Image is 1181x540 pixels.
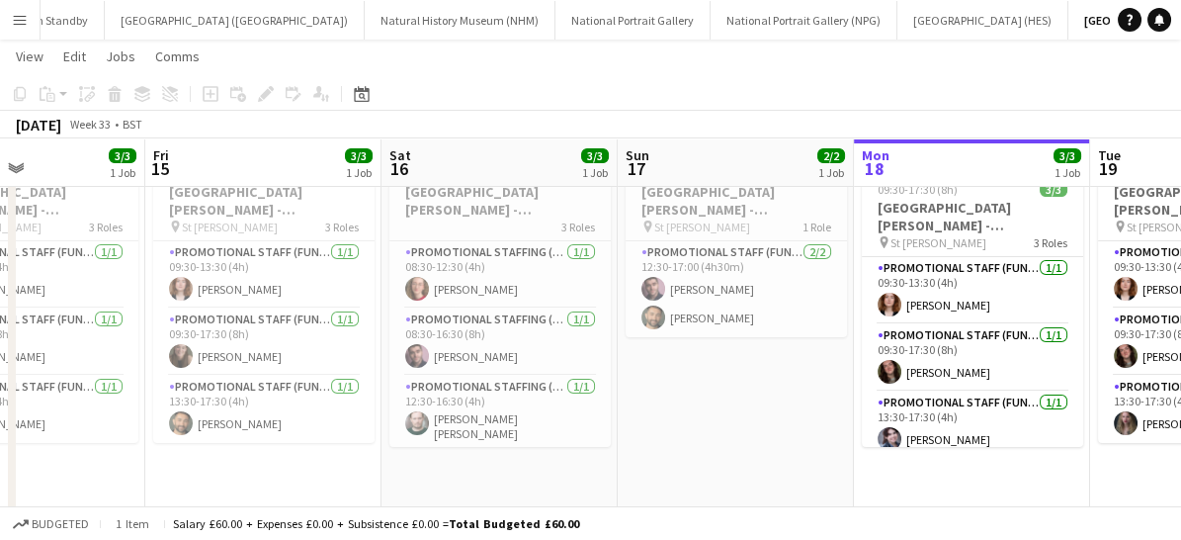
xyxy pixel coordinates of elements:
span: 3/3 [109,148,136,163]
app-card-role: Promotional Staffing (Promotional Staff)1/108:30-16:30 (8h)[PERSON_NAME] [389,309,611,376]
span: Sat [389,146,411,164]
span: View [16,47,43,65]
span: St [PERSON_NAME] [182,220,278,234]
span: 3 Roles [561,220,595,234]
app-card-role: Promotional Staff (Fundraiser)1/113:30-17:30 (4h)[PERSON_NAME] [862,392,1083,459]
div: 1 Job [1054,165,1080,180]
app-card-role: Promotional Staff (Fundraiser)1/113:30-17:30 (4h)[PERSON_NAME] [153,376,375,443]
div: [DATE] [16,115,61,135]
span: 3 Roles [1034,235,1067,250]
h3: [GEOGRAPHIC_DATA][PERSON_NAME] - Fundraising [862,199,1083,234]
span: Week 33 [65,117,115,132]
h3: [GEOGRAPHIC_DATA][PERSON_NAME] - Fundraising [153,183,375,219]
button: [GEOGRAPHIC_DATA] (HES) [897,1,1068,40]
a: Jobs [98,44,143,69]
span: Jobs [106,47,135,65]
span: 1 item [109,516,156,531]
span: St [PERSON_NAME] [890,235,986,250]
app-job-card: In progress09:30-17:30 (8h)3/3[GEOGRAPHIC_DATA][PERSON_NAME] - Fundraising St [PERSON_NAME]3 Role... [862,154,1083,447]
div: Salary £60.00 + Expenses £0.00 + Subsistence £0.00 = [173,516,579,531]
span: 3 Roles [325,220,359,234]
span: Budgeted [32,517,89,531]
span: Tue [1098,146,1121,164]
button: National Portrait Gallery [555,1,711,40]
div: BST [123,117,142,132]
span: 3/3 [1040,182,1067,197]
span: 15 [150,157,169,180]
button: Budgeted [10,513,92,535]
span: Sun [626,146,649,164]
a: Edit [55,44,94,69]
span: 3/3 [345,148,373,163]
span: 16 [386,157,411,180]
app-job-card: 08:30-16:30 (8h)3/3[GEOGRAPHIC_DATA][PERSON_NAME] - Fundraising3 RolesPromotional Staffing (Promo... [389,154,611,447]
div: 1 Job [582,165,608,180]
app-card-role: Promotional Staff (Fundraiser)1/109:30-13:30 (4h)[PERSON_NAME] [862,257,1083,324]
app-job-card: 09:30-17:30 (8h)3/3[GEOGRAPHIC_DATA][PERSON_NAME] - Fundraising St [PERSON_NAME]3 RolesPromotiona... [153,154,375,443]
span: 3/3 [1054,148,1081,163]
app-card-role: Promotional Staffing (Promotional Staff)1/112:30-16:30 (4h)[PERSON_NAME] [PERSON_NAME] [389,376,611,449]
span: 18 [859,157,889,180]
span: 1 Role [802,220,831,234]
div: 1 Job [110,165,135,180]
span: Mon [862,146,889,164]
span: 17 [623,157,649,180]
span: 3/3 [581,148,609,163]
span: Comms [155,47,200,65]
div: 1 Job [346,165,372,180]
h3: [GEOGRAPHIC_DATA][PERSON_NAME] - Fundraising [389,183,611,219]
app-job-card: 12:30-17:00 (4h30m)2/2[GEOGRAPHIC_DATA][PERSON_NAME] - Fundraising St [PERSON_NAME]1 RolePromotio... [626,154,847,337]
span: Fri [153,146,169,164]
button: Natural History Museum (NHM) [365,1,555,40]
app-card-role: Promotional Staff (Fundraiser)1/109:30-13:30 (4h)[PERSON_NAME] [153,241,375,309]
span: 3 Roles [89,220,123,234]
span: 09:30-17:30 (8h) [878,182,958,197]
div: 1 Job [818,165,844,180]
button: National Portrait Gallery (NPG) [711,1,897,40]
span: 19 [1095,157,1121,180]
app-card-role: Promotional Staffing (Promotional Staff)1/108:30-12:30 (4h)[PERSON_NAME] [389,241,611,309]
span: Total Budgeted £60.00 [449,516,579,531]
a: Comms [147,44,208,69]
span: 2/2 [817,148,845,163]
button: [GEOGRAPHIC_DATA] ([GEOGRAPHIC_DATA]) [105,1,365,40]
span: Edit [63,47,86,65]
app-card-role: Promotional Staff (Fundraiser)1/109:30-17:30 (8h)[PERSON_NAME] [153,309,375,376]
app-card-role: Promotional Staff (Fundraiser)2/212:30-17:00 (4h30m)[PERSON_NAME][PERSON_NAME] [626,241,847,337]
a: View [8,44,51,69]
span: St [PERSON_NAME] [654,220,750,234]
app-card-role: Promotional Staff (Fundraiser)1/109:30-17:30 (8h)[PERSON_NAME] [862,324,1083,392]
h3: [GEOGRAPHIC_DATA][PERSON_NAME] - Fundraising [626,183,847,219]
